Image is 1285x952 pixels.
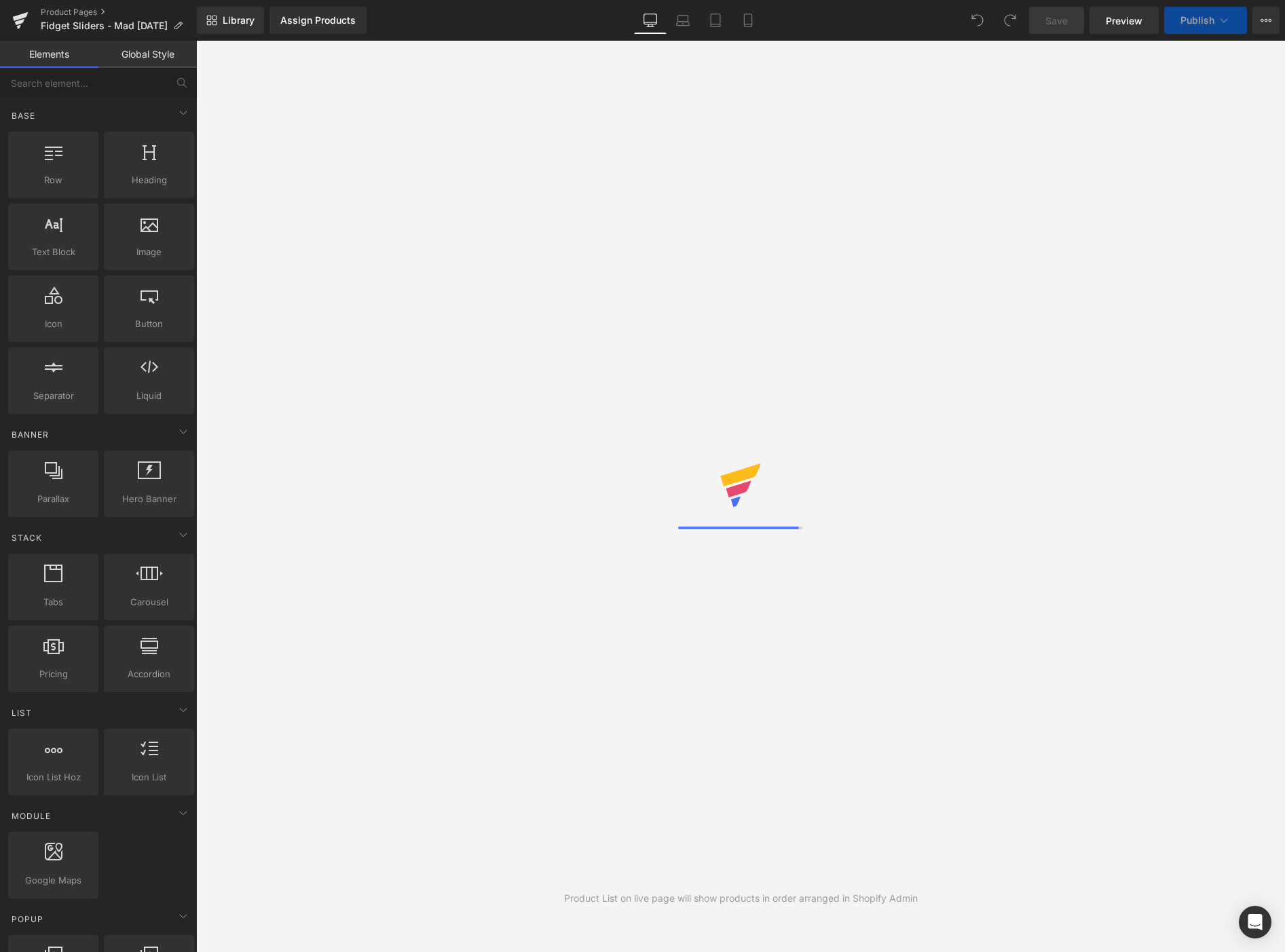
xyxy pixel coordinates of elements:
span: Icon List Hoz [12,770,94,784]
div: Product List on live page will show products in order arranged in Shopify Admin [564,891,918,906]
a: New Library [197,7,264,34]
span: Icon [12,317,94,331]
span: Heading [108,173,190,187]
span: Popup [10,913,45,926]
span: Banner [10,428,50,441]
div: Assign Products [280,15,356,26]
span: Pricing [12,667,94,681]
a: Product Pages [41,7,197,18]
a: Laptop [667,7,699,34]
a: Tablet [699,7,732,34]
span: Tabs [12,595,94,609]
span: Save [1045,14,1068,28]
span: Module [10,810,52,822]
span: Image [108,245,190,259]
button: Publish [1164,7,1247,34]
span: Accordion [108,667,190,681]
span: Hero Banner [108,492,190,506]
span: Carousel [108,595,190,609]
span: Separator [12,389,94,403]
span: Publish [1180,15,1214,26]
span: Library [223,14,255,26]
span: Liquid [108,389,190,403]
button: Undo [964,7,991,34]
button: More [1252,7,1280,34]
span: Google Maps [12,873,94,888]
button: Redo [997,7,1024,34]
span: Preview [1106,14,1142,28]
span: Text Block [12,245,94,259]
span: List [10,706,33,719]
span: Icon List [108,770,190,784]
a: Global Style [98,41,197,68]
span: Stack [10,531,43,544]
span: Fidget Sliders - Mad [DATE] [41,20,168,31]
span: Button [108,317,190,331]
div: Open Intercom Messenger [1239,906,1271,938]
a: Mobile [732,7,764,34]
a: Preview [1090,7,1159,34]
span: Parallax [12,492,94,506]
span: Row [12,173,94,187]
span: Base [10,109,37,122]
a: Desktop [634,7,667,34]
